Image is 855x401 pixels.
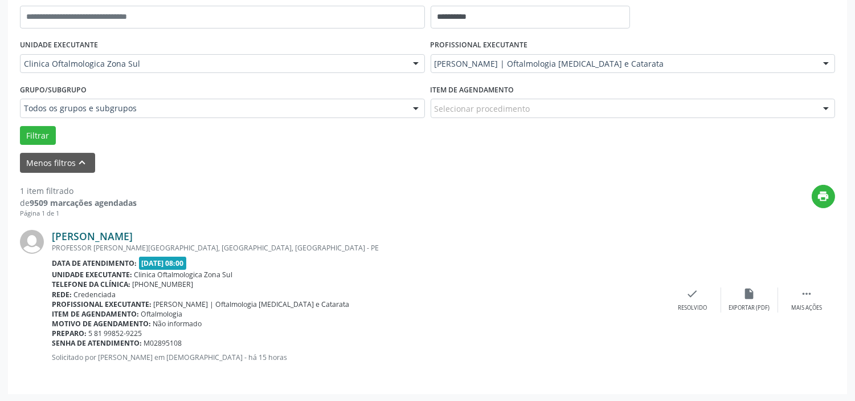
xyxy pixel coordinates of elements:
[20,153,95,173] button: Menos filtroskeyboard_arrow_up
[435,58,812,70] span: [PERSON_NAME] | Oftalmologia [MEDICAL_DATA] e Catarata
[52,309,139,319] b: Item de agendamento:
[76,156,89,169] i: keyboard_arrow_up
[812,185,835,208] button: print
[144,338,182,348] span: M02895108
[52,329,87,338] b: Preparo:
[154,299,350,309] span: [PERSON_NAME] | Oftalmologia [MEDICAL_DATA] e Catarata
[729,304,770,312] div: Exportar (PDF)
[24,58,402,70] span: Clinica Oftalmologica Zona Sul
[52,258,137,268] b: Data de atendimento:
[52,290,72,299] b: Rede:
[24,103,402,114] span: Todos os grupos e subgrupos
[435,103,530,115] span: Selecionar procedimento
[20,185,137,197] div: 1 item filtrado
[686,287,699,300] i: check
[791,304,822,312] div: Mais ações
[431,81,514,99] label: Item de agendamento
[20,197,137,209] div: de
[52,243,664,253] div: PROFESSOR [PERSON_NAME][GEOGRAPHIC_DATA], [GEOGRAPHIC_DATA], [GEOGRAPHIC_DATA] - PE
[743,287,756,300] i: insert_drive_file
[431,37,528,54] label: PROFISSIONAL EXECUTANTE
[52,353,664,362] p: Solicitado por [PERSON_NAME] em [DEMOGRAPHIC_DATA] - há 15 horas
[89,329,142,338] span: 5 81 99852-9225
[133,280,194,289] span: [PHONE_NUMBER]
[139,257,187,270] span: [DATE] 08:00
[52,338,142,348] b: Senha de atendimento:
[52,299,152,309] b: Profissional executante:
[678,304,707,312] div: Resolvido
[52,270,132,280] b: Unidade executante:
[20,230,44,254] img: img
[20,37,98,54] label: UNIDADE EXECUTANTE
[30,197,137,208] strong: 9509 marcações agendadas
[52,280,130,289] b: Telefone da clínica:
[20,209,137,218] div: Página 1 de 1
[20,126,56,145] button: Filtrar
[20,81,87,99] label: Grupo/Subgrupo
[141,309,183,319] span: Oftalmologia
[800,287,813,300] i: 
[52,319,151,329] b: Motivo de agendamento:
[52,230,133,242] a: [PERSON_NAME]
[817,190,830,202] i: print
[153,319,202,329] span: Não informado
[74,290,116,299] span: Credenciada
[134,270,233,280] span: Clinica Oftalmologica Zona Sul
